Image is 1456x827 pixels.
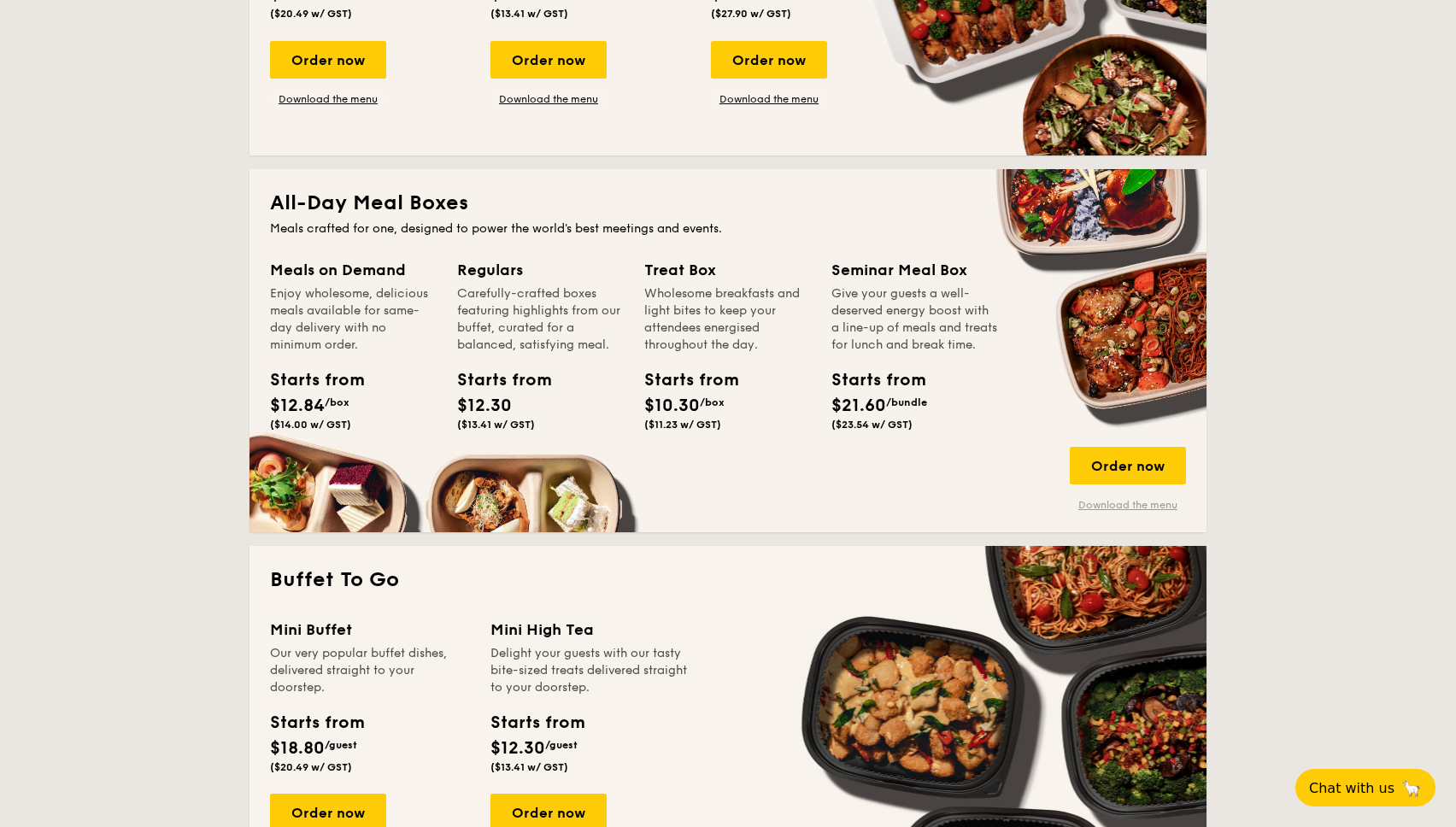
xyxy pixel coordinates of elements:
span: 🦙 [1401,778,1422,798]
span: ($23.54 w/ GST) [831,419,913,431]
div: Seminar Meal Box [831,258,998,282]
h2: All-Day Meal Boxes [270,190,1186,217]
div: Starts from [270,710,363,736]
span: $18.80 [270,738,325,759]
div: Wholesome breakfasts and light bites to keep your attendees energised throughout the day. [644,285,811,354]
div: Give your guests a well-deserved energy boost with a line-up of meals and treats for lunch and br... [831,285,998,354]
div: Meals on Demand [270,258,437,282]
span: $10.30 [644,396,700,416]
span: ($13.41 w/ GST) [490,8,568,20]
div: Starts from [490,710,584,736]
a: Download the menu [1070,498,1186,512]
span: /guest [325,739,357,751]
div: Treat Box [644,258,811,282]
div: Delight your guests with our tasty bite-sized treats delivered straight to your doorstep. [490,645,690,696]
div: Regulars [457,258,624,282]
span: $21.60 [831,396,886,416]
a: Download the menu [270,92,386,106]
span: /box [700,396,725,408]
div: Carefully-crafted boxes featuring highlights from our buffet, curated for a balanced, satisfying ... [457,285,624,354]
span: ($14.00 w/ GST) [270,419,351,431]
span: ($20.49 w/ GST) [270,8,352,20]
div: Order now [490,41,607,79]
div: Our very popular buffet dishes, delivered straight to your doorstep. [270,645,470,696]
h2: Buffet To Go [270,566,1186,594]
span: /guest [545,739,578,751]
a: Download the menu [711,92,827,106]
div: Meals crafted for one, designed to power the world's best meetings and events. [270,220,1186,238]
div: Order now [711,41,827,79]
a: Download the menu [490,92,607,106]
div: Enjoy wholesome, delicious meals available for same-day delivery with no minimum order. [270,285,437,354]
span: ($20.49 w/ GST) [270,761,352,773]
span: ($13.41 w/ GST) [457,419,535,431]
span: $12.84 [270,396,325,416]
div: Starts from [270,367,347,393]
span: $12.30 [490,738,545,759]
span: $12.30 [457,396,512,416]
div: Mini Buffet [270,618,470,642]
span: /box [325,396,349,408]
span: /bundle [886,396,927,408]
span: ($11.23 w/ GST) [644,419,721,431]
div: Mini High Tea [490,618,690,642]
button: Chat with us🦙 [1295,769,1435,806]
div: Starts from [644,367,721,393]
div: Starts from [831,367,908,393]
div: Starts from [457,367,534,393]
div: Order now [270,41,386,79]
span: ($13.41 w/ GST) [490,761,568,773]
div: Order now [1070,447,1186,484]
span: Chat with us [1309,780,1394,796]
span: ($27.90 w/ GST) [711,8,791,20]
